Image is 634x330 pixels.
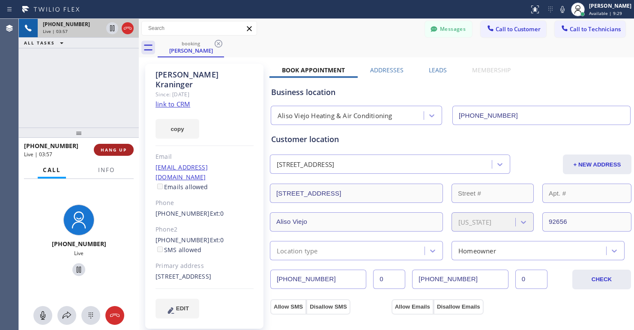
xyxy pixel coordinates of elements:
[277,160,334,169] div: [STREET_ADDRESS]
[452,106,631,125] input: Phone Number
[429,66,447,74] label: Leads
[24,142,78,150] span: [PHONE_NUMBER]
[57,306,76,325] button: Open directory
[282,66,345,74] label: Book Appointment
[572,270,631,289] button: CHECK
[176,305,189,312] span: EDIT
[555,21,625,37] button: Call to Technicians
[210,236,224,244] span: Ext: 0
[496,25,541,33] span: Call to Customer
[156,163,208,181] a: [EMAIL_ADDRESS][DOMAIN_NAME]
[142,21,257,35] input: Search
[425,21,472,37] button: Messages
[515,270,547,289] input: Ext. 2
[278,111,392,121] div: Aliso Viejo Heating & Air Conditioning
[156,70,254,89] div: [PERSON_NAME] Kraninger
[24,40,55,46] span: ALL TASKS
[81,306,100,325] button: Open dialpad
[156,225,254,235] div: Phone2
[392,299,434,315] button: Allow Emails
[33,306,52,325] button: Mute
[452,184,534,203] input: Street #
[542,212,631,232] input: ZIP
[556,3,568,15] button: Mute
[472,66,511,74] label: Membership
[306,299,350,315] button: Disallow SMS
[156,100,190,108] a: link to CRM
[156,152,254,162] div: Email
[158,40,223,47] div: booking
[122,22,134,34] button: Hang up
[43,21,90,28] span: [PHONE_NUMBER]
[458,246,496,256] div: Homeowner
[481,21,546,37] button: Call to Customer
[156,299,199,318] button: EDIT
[563,155,631,174] button: + NEW ADDRESS
[156,183,208,191] label: Emails allowed
[277,246,318,256] div: Location type
[210,209,224,217] span: Ext: 0
[158,38,223,56] div: Matt Kraninger
[43,166,61,174] span: Call
[24,151,52,158] span: Live | 03:57
[157,184,163,189] input: Emails allowed
[270,212,443,232] input: City
[93,162,120,178] button: Info
[72,263,85,276] button: Hold Customer
[542,184,631,203] input: Apt. #
[19,38,72,48] button: ALL TASKS
[158,47,223,54] div: [PERSON_NAME]
[412,270,508,289] input: Phone Number 2
[434,299,484,315] button: Disallow Emails
[156,236,210,244] a: [PHONE_NUMBER]
[271,86,630,98] div: Business location
[156,198,254,208] div: Phone
[94,144,134,156] button: HANG UP
[589,10,622,16] span: Available | 9:29
[156,246,201,254] label: SMS allowed
[271,134,630,145] div: Customer location
[156,261,254,271] div: Primary address
[270,299,306,315] button: Allow SMS
[370,66,404,74] label: Addresses
[156,209,210,217] a: [PHONE_NUMBER]
[74,250,84,257] span: Live
[156,272,254,282] div: [STREET_ADDRESS]
[156,89,254,99] div: Since: [DATE]
[157,247,163,252] input: SMS allowed
[373,270,405,289] input: Ext.
[38,162,66,178] button: Call
[43,28,68,34] span: Live | 03:57
[105,306,124,325] button: Hang up
[156,119,199,139] button: copy
[101,147,127,153] span: HANG UP
[52,240,106,248] span: [PHONE_NUMBER]
[570,25,621,33] span: Call to Technicians
[270,184,443,203] input: Address
[98,166,115,174] span: Info
[270,270,366,289] input: Phone Number
[589,2,631,9] div: [PERSON_NAME]
[106,22,118,34] button: Hold Customer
